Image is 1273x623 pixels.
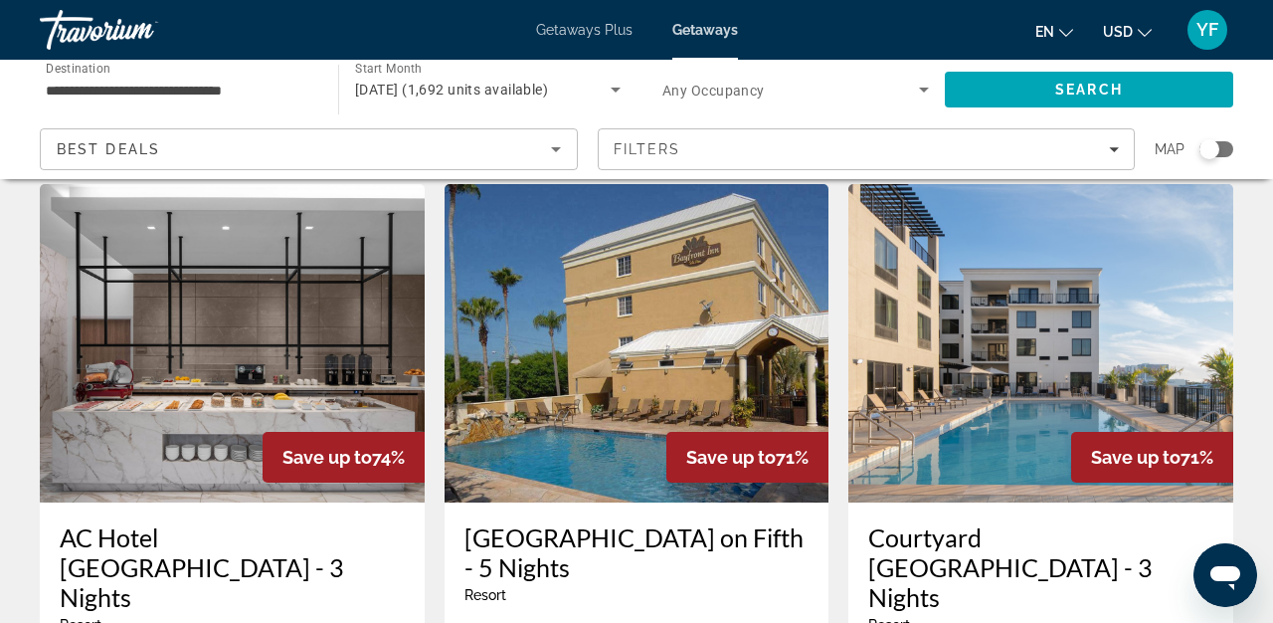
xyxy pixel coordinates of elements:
[355,62,422,76] span: Start Month
[46,61,110,75] span: Destination
[445,184,829,503] img: Bayfront Inn on Fifth - 5 Nights
[46,79,312,103] input: Select destination
[598,128,1136,170] button: Filters
[848,184,1233,503] img: Courtyard Clearwater Beach Marina - 3 Nights
[464,587,506,603] span: Resort
[1196,20,1218,40] span: YF
[536,22,633,38] a: Getaways Plus
[40,184,425,503] img: AC Hotel Clearwater Beach - 3 Nights
[1035,17,1073,46] button: Change language
[263,432,425,483] div: 74%
[1055,82,1123,98] span: Search
[686,447,776,468] span: Save up to
[945,72,1233,107] button: Search
[662,83,765,99] span: Any Occupancy
[1091,447,1181,468] span: Save up to
[40,4,239,56] a: Travorium
[1035,24,1054,40] span: en
[672,22,738,38] a: Getaways
[57,141,160,157] span: Best Deals
[666,432,828,483] div: 71%
[1103,24,1133,40] span: USD
[1103,17,1152,46] button: Change currency
[614,141,681,157] span: Filters
[1182,9,1233,51] button: User Menu
[464,522,810,582] a: [GEOGRAPHIC_DATA] on Fifth - 5 Nights
[355,82,548,98] span: [DATE] (1,692 units available)
[1193,543,1257,607] iframe: Button to launch messaging window
[868,522,1213,612] a: Courtyard [GEOGRAPHIC_DATA] - 3 Nights
[60,522,405,612] a: AC Hotel [GEOGRAPHIC_DATA] - 3 Nights
[57,137,561,161] mat-select: Sort by
[282,447,372,468] span: Save up to
[1071,432,1233,483] div: 71%
[1155,135,1184,163] span: Map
